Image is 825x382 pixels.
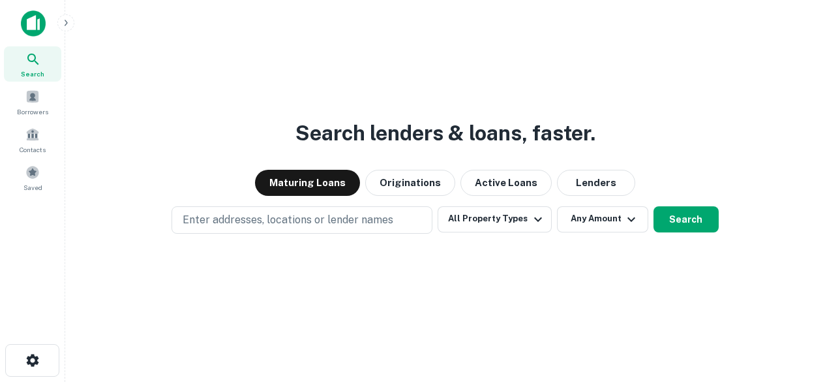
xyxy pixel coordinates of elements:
a: Contacts [4,122,61,157]
button: Lenders [557,170,635,196]
a: Borrowers [4,84,61,119]
button: Enter addresses, locations or lender names [172,206,432,234]
a: Saved [4,160,61,195]
button: Maturing Loans [255,170,360,196]
span: Borrowers [17,106,48,117]
button: Search [653,206,719,232]
p: Enter addresses, locations or lender names [183,212,393,228]
button: All Property Types [438,206,551,232]
button: Originations [365,170,455,196]
h3: Search lenders & loans, faster. [295,118,595,149]
span: Saved [23,182,42,193]
iframe: Chat Widget [760,278,825,340]
button: Any Amount [557,206,648,232]
span: Contacts [20,144,46,155]
span: Search [21,69,44,79]
img: capitalize-icon.png [21,10,46,37]
a: Search [4,46,61,82]
button: Active Loans [460,170,552,196]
